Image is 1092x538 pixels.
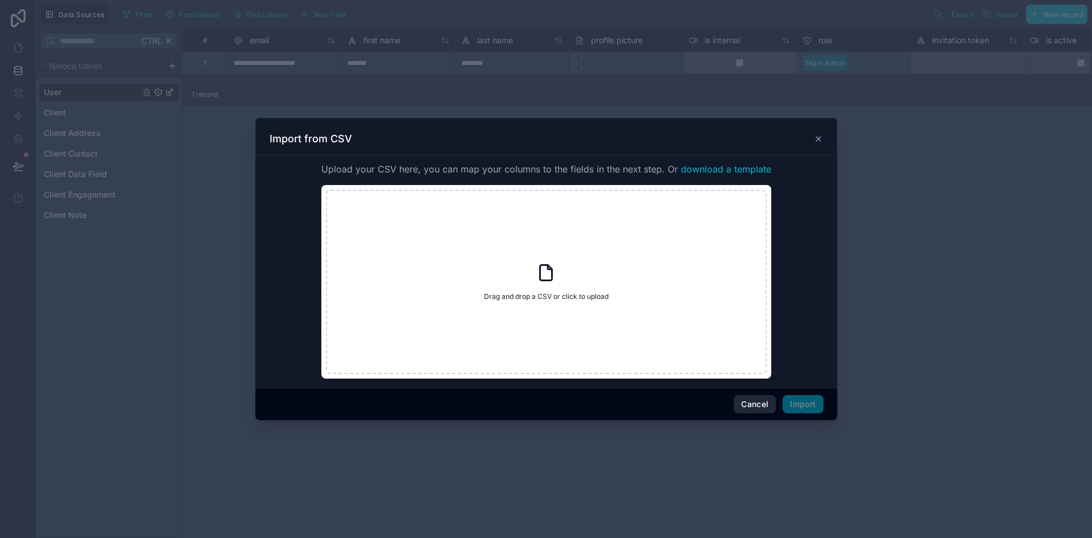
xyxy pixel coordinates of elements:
[270,132,352,146] h3: Import from CSV
[734,395,776,413] button: Cancel
[321,162,771,176] span: Upload your CSV here, you can map your columns to the fields in the next step. Or
[681,162,771,176] button: download a template
[484,292,609,301] span: Drag and drop a CSV or click to upload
